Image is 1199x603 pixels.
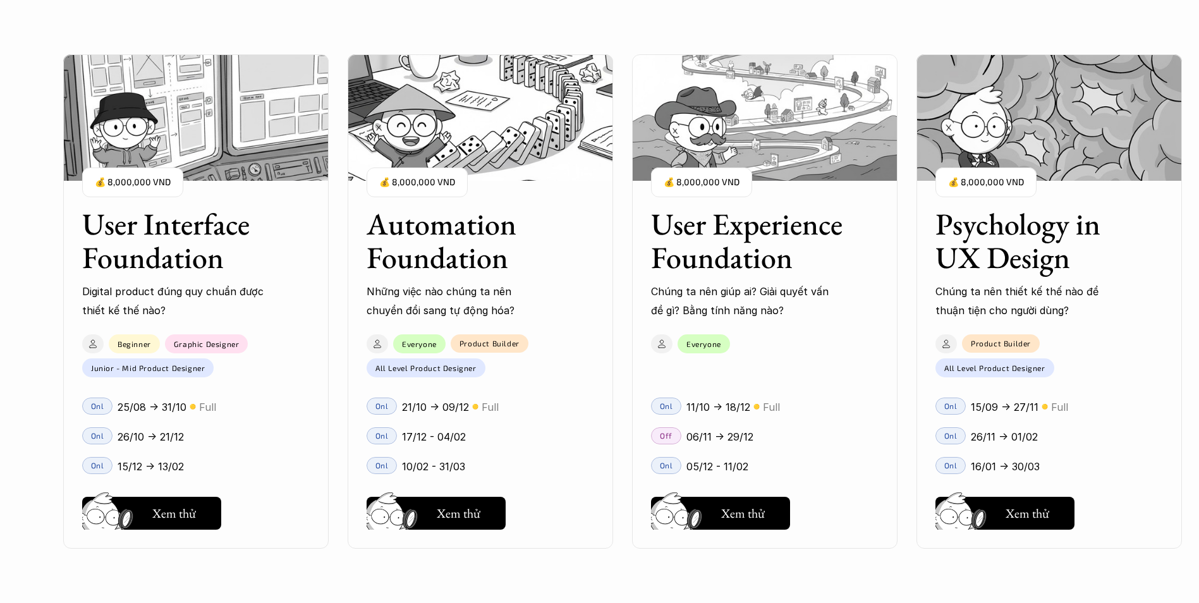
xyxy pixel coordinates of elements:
p: Chúng ta nên giúp ai? Giải quyết vấn đề gì? Bằng tính năng nào? [651,282,834,320]
p: Onl [375,431,389,440]
p: 🟡 [472,402,478,411]
p: Full [763,398,780,417]
p: Full [199,398,216,417]
p: 16/01 -> 30/03 [971,457,1040,476]
p: 🟡 [190,402,196,411]
h3: User Experience Foundation [651,207,847,274]
p: Full [482,398,499,417]
p: Junior - Mid Product Designer [91,363,205,372]
p: Product Builder [460,339,520,348]
h3: User Interface Foundation [82,207,278,274]
p: Everyone [402,339,437,348]
h5: Xem thử [1006,504,1049,522]
p: 05/12 - 11/02 [686,457,748,476]
a: Xem thử [935,492,1074,530]
p: 15/12 -> 13/02 [118,457,184,476]
h3: Psychology in UX Design [935,207,1131,274]
a: Xem thử [651,492,790,530]
p: Full [1051,398,1068,417]
p: Onl [660,401,673,410]
button: Xem thử [367,497,506,530]
p: All Level Product Designer [375,363,477,372]
h5: Xem thử [721,504,765,522]
p: 10/02 - 31/03 [402,457,465,476]
p: 06/11 -> 29/12 [686,427,753,446]
p: 26/10 -> 21/12 [118,427,184,446]
p: 💰 8,000,000 VND [948,174,1024,191]
h5: Xem thử [437,504,480,522]
p: 17/12 - 04/02 [402,427,466,446]
p: Onl [375,461,389,470]
p: All Level Product Designer [944,363,1045,372]
p: Onl [944,401,958,410]
h3: Automation Foundation [367,207,563,274]
p: 15/09 -> 27/11 [971,398,1038,417]
p: 25/08 -> 31/10 [118,398,186,417]
p: 21/10 -> 09/12 [402,398,469,417]
p: 11/10 -> 18/12 [686,398,750,417]
p: Onl [660,461,673,470]
h5: Xem thử [152,504,196,522]
p: 🟡 [753,402,760,411]
p: 🟡 [1042,402,1048,411]
button: Xem thử [935,497,1074,530]
p: Everyone [686,339,721,348]
p: Off [660,431,673,440]
a: Xem thử [82,492,221,530]
p: Digital product đúng quy chuẩn được thiết kế thế nào? [82,282,265,320]
p: 💰 8,000,000 VND [664,174,739,191]
a: Xem thử [367,492,506,530]
p: Product Builder [971,339,1031,348]
p: Những việc nào chúng ta nên chuyển đổi sang tự động hóa? [367,282,550,320]
p: 💰 8,000,000 VND [379,174,455,191]
p: Onl [375,401,389,410]
p: Onl [944,461,958,470]
p: Onl [944,431,958,440]
button: Xem thử [651,497,790,530]
p: 26/11 -> 01/02 [971,427,1038,446]
p: Beginner [118,339,151,348]
p: Chúng ta nên thiết kế thế nào để thuận tiện cho người dùng? [935,282,1119,320]
button: Xem thử [82,497,221,530]
p: 💰 8,000,000 VND [95,174,171,191]
p: Graphic Designer [174,339,240,348]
